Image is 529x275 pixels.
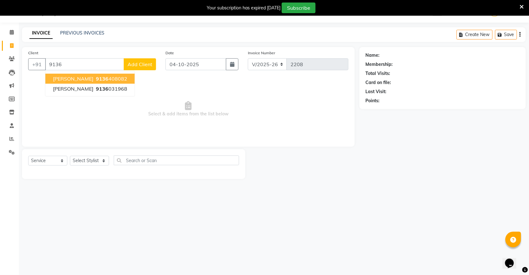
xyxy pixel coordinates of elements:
span: Select & add items from the list below [28,78,348,140]
div: Your subscription has expired [DATE] [207,5,280,11]
button: Add Client [124,58,156,70]
input: Search by Name/Mobile/Email/Code [45,58,124,70]
span: 9136 [96,76,108,82]
button: Create New [457,30,493,40]
button: Save [495,30,517,40]
input: Search or Scan [114,156,239,165]
button: +91 [28,58,46,70]
label: Client [28,50,38,56]
div: Points: [366,98,380,104]
label: Invoice Number [248,50,275,56]
a: INVOICE [29,28,53,39]
div: Last Visit: [366,88,387,95]
ngb-highlight: 031968 [95,86,127,92]
span: Add Client [128,61,152,67]
div: Membership: [366,61,393,68]
a: PREVIOUS INVOICES [60,30,104,36]
div: Total Visits: [366,70,390,77]
div: Name: [366,52,380,59]
button: Subscribe [282,3,316,13]
ngb-highlight: 408082 [95,76,127,82]
div: Card on file: [366,79,391,86]
span: [PERSON_NAME] [53,86,93,92]
span: 9136 [96,86,108,92]
iframe: chat widget [503,250,523,269]
span: [PERSON_NAME] [53,76,93,82]
label: Date [165,50,174,56]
